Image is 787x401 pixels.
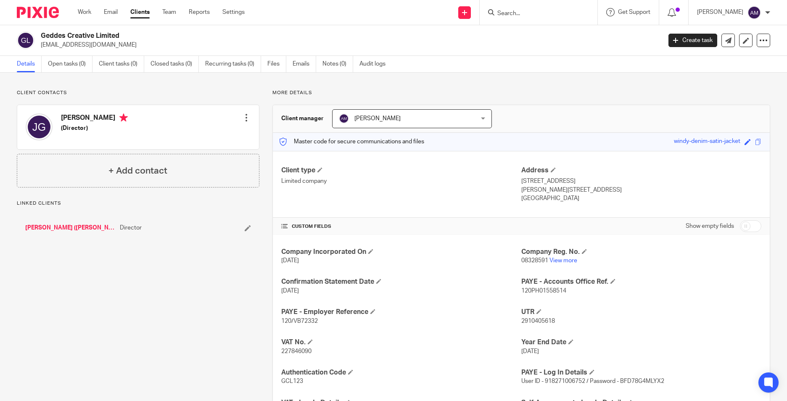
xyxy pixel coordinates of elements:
img: svg%3E [747,6,761,19]
img: Pixie [17,7,59,18]
h2: Geddes Creative Limited [41,32,533,40]
a: Emails [293,56,316,72]
h4: VAT No. [281,338,521,347]
a: Details [17,56,42,72]
span: 227846090 [281,348,312,354]
h5: (Director) [61,124,128,132]
a: Work [78,8,91,16]
p: [PERSON_NAME][STREET_ADDRESS] [521,186,761,194]
p: [STREET_ADDRESS] [521,177,761,185]
span: [PERSON_NAME] [354,116,401,121]
a: Notes (0) [322,56,353,72]
h4: Company Incorporated On [281,248,521,256]
span: User ID - 918271006752 / Password - BFD78G4MLYX2 [521,378,664,384]
a: Create task [668,34,717,47]
p: More details [272,90,770,96]
a: Clients [130,8,150,16]
p: Client contacts [17,90,259,96]
span: GCL123 [281,378,303,384]
a: Audit logs [359,56,392,72]
h4: CUSTOM FIELDS [281,223,521,230]
label: Show empty fields [686,222,734,230]
h3: Client manager [281,114,324,123]
img: svg%3E [26,113,53,140]
p: [EMAIL_ADDRESS][DOMAIN_NAME] [41,41,656,49]
h4: Client type [281,166,521,175]
div: windy-denim-satin-jacket [674,137,740,147]
p: Linked clients [17,200,259,207]
a: Files [267,56,286,72]
span: 08328591 [521,258,548,264]
span: 120PH01558514 [521,288,566,294]
i: Primary [119,113,128,122]
img: svg%3E [339,113,349,124]
input: Search [496,10,572,18]
h4: PAYE - Employer Reference [281,308,521,317]
span: 120/VB72332 [281,318,318,324]
h4: Address [521,166,761,175]
h4: Confirmation Statement Date [281,277,521,286]
a: [PERSON_NAME] ([PERSON_NAME] Creative) [25,224,116,232]
p: [PERSON_NAME] [697,8,743,16]
h4: + Add contact [108,164,167,177]
span: Director [120,224,142,232]
h4: [PERSON_NAME] [61,113,128,124]
span: [DATE] [281,288,299,294]
a: Team [162,8,176,16]
h4: Company Reg. No. [521,248,761,256]
span: 2910405618 [521,318,555,324]
p: [GEOGRAPHIC_DATA] [521,194,761,203]
span: Get Support [618,9,650,15]
h4: PAYE - Accounts Office Ref. [521,277,761,286]
a: Closed tasks (0) [151,56,199,72]
h4: UTR [521,308,761,317]
a: Client tasks (0) [99,56,144,72]
a: Reports [189,8,210,16]
span: [DATE] [281,258,299,264]
a: Open tasks (0) [48,56,92,72]
span: [DATE] [521,348,539,354]
a: Email [104,8,118,16]
img: svg%3E [17,32,34,49]
a: Recurring tasks (0) [205,56,261,72]
p: Limited company [281,177,521,185]
h4: Authentication Code [281,368,521,377]
a: View more [549,258,577,264]
h4: Year End Date [521,338,761,347]
h4: PAYE - Log In Details [521,368,761,377]
p: Master code for secure communications and files [279,137,424,146]
a: Settings [222,8,245,16]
